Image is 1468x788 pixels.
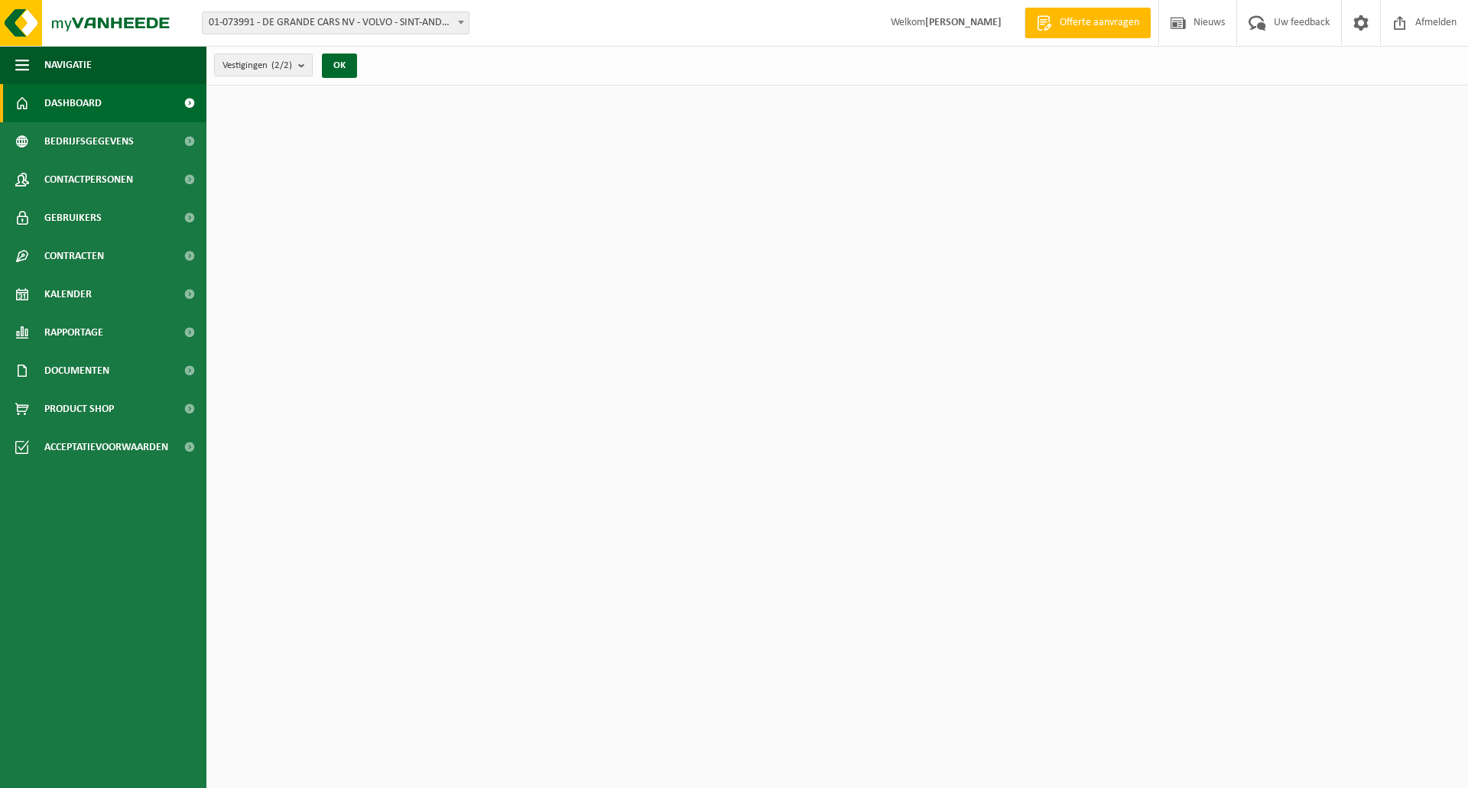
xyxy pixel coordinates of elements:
[44,46,92,84] span: Navigatie
[44,390,114,428] span: Product Shop
[322,54,357,78] button: OK
[44,275,92,313] span: Kalender
[271,60,292,70] count: (2/2)
[44,313,103,352] span: Rapportage
[44,237,104,275] span: Contracten
[925,17,1002,28] strong: [PERSON_NAME]
[1056,15,1143,31] span: Offerte aanvragen
[44,161,133,199] span: Contactpersonen
[44,352,109,390] span: Documenten
[44,122,134,161] span: Bedrijfsgegevens
[203,12,469,34] span: 01-073991 - DE GRANDE CARS NV - VOLVO - SINT-ANDRIES
[44,84,102,122] span: Dashboard
[214,54,313,76] button: Vestigingen(2/2)
[44,428,168,466] span: Acceptatievoorwaarden
[44,199,102,237] span: Gebruikers
[222,54,292,77] span: Vestigingen
[1025,8,1151,38] a: Offerte aanvragen
[202,11,469,34] span: 01-073991 - DE GRANDE CARS NV - VOLVO - SINT-ANDRIES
